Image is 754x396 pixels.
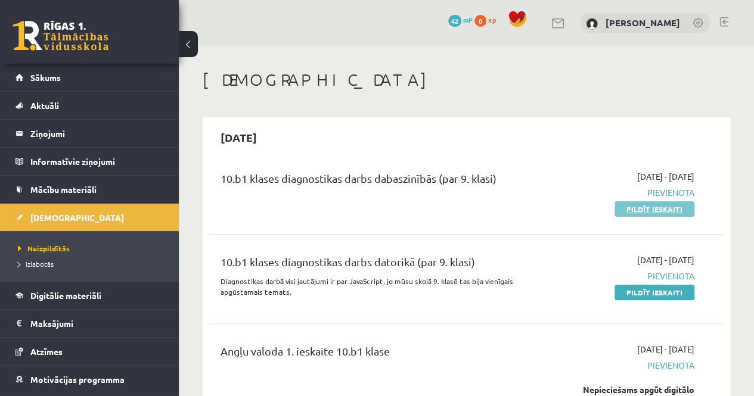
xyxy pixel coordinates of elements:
span: Pievienota [548,186,694,199]
span: mP [463,15,473,24]
legend: Maksājumi [30,310,164,337]
h2: [DATE] [209,123,269,151]
a: 0 xp [474,15,502,24]
img: Elīna Freimane [586,18,598,30]
a: Informatīvie ziņojumi [15,148,164,175]
span: [DATE] - [DATE] [637,343,694,356]
legend: Ziņojumi [30,120,164,147]
div: Angļu valoda 1. ieskaite 10.b1 klase [221,343,530,365]
span: Aktuāli [30,100,59,111]
span: 42 [448,15,461,27]
a: Maksājumi [15,310,164,337]
a: Izlabotās [18,258,167,269]
div: 10.b1 klases diagnostikas darbs datorikā (par 9. klasi) [221,254,530,276]
span: [DATE] - [DATE] [637,170,694,183]
span: Motivācijas programma [30,374,125,385]
a: Digitālie materiāli [15,282,164,309]
a: Ziņojumi [15,120,164,147]
span: [DEMOGRAPHIC_DATA] [30,212,124,223]
a: Atzīmes [15,338,164,365]
a: Sākums [15,64,164,91]
span: Neizpildītās [18,244,70,253]
a: [DEMOGRAPHIC_DATA] [15,204,164,231]
span: Sākums [30,72,61,83]
span: Pievienota [548,359,694,372]
div: 10.b1 klases diagnostikas darbs dabaszinībās (par 9. klasi) [221,170,530,192]
a: Aktuāli [15,92,164,119]
p: Diagnostikas darbā visi jautājumi ir par JavaScript, jo mūsu skolā 9. klasē tas bija vienīgais ap... [221,276,530,297]
a: Neizpildītās [18,243,167,254]
span: Atzīmes [30,346,63,357]
a: Mācību materiāli [15,176,164,203]
a: Pildīt ieskaiti [615,285,694,300]
a: Motivācijas programma [15,366,164,393]
a: Pildīt ieskaiti [615,201,694,217]
a: [PERSON_NAME] [606,17,680,29]
a: 42 mP [448,15,473,24]
span: Digitālie materiāli [30,290,101,301]
legend: Informatīvie ziņojumi [30,148,164,175]
span: Pievienota [548,270,694,282]
span: 0 [474,15,486,27]
span: xp [488,15,496,24]
h1: [DEMOGRAPHIC_DATA] [203,70,730,90]
span: Mācību materiāli [30,184,97,195]
span: [DATE] - [DATE] [637,254,694,266]
span: Izlabotās [18,259,54,269]
a: Rīgas 1. Tālmācības vidusskola [13,21,108,51]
